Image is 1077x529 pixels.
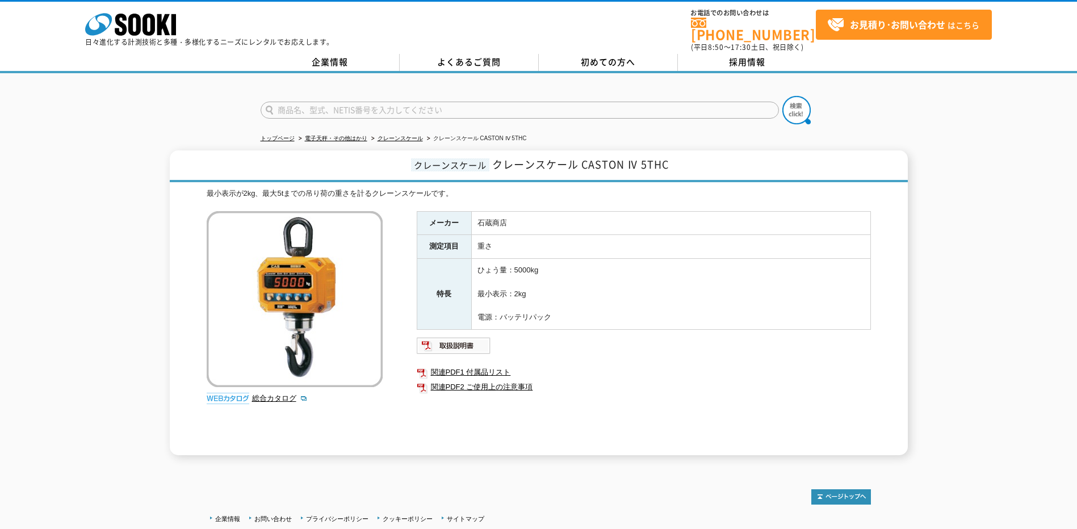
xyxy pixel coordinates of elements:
a: お問い合わせ [254,515,292,522]
img: 取扱説明書 [417,337,491,355]
a: 関連PDF2 ご使用上の注意事項 [417,380,871,394]
img: webカタログ [207,393,249,404]
th: メーカー [417,211,471,235]
span: 8:50 [708,42,724,52]
img: btn_search.png [782,96,811,124]
input: 商品名、型式、NETIS番号を入力してください [261,102,779,119]
a: クッキーポリシー [383,515,433,522]
td: 重さ [471,235,870,259]
a: 電子天秤・その他はかり [305,135,367,141]
a: 総合カタログ [252,394,308,402]
a: 採用情報 [678,54,817,71]
td: ひょう量：5000kg 最小表示：2kg 電源：バッテリパック [471,259,870,330]
th: 特長 [417,259,471,330]
a: 関連PDF1 付属品リスト [417,365,871,380]
td: 石蔵商店 [471,211,870,235]
a: お見積り･お問い合わせはこちら [816,10,992,40]
p: 日々進化する計測技術と多種・多様化するニーズにレンタルでお応えします。 [85,39,334,45]
span: お電話でのお問い合わせは [691,10,816,16]
span: 17:30 [731,42,751,52]
a: 取扱説明書 [417,344,491,352]
a: サイトマップ [447,515,484,522]
a: トップページ [261,135,295,141]
div: 最小表示が2kg、最大5tまでの吊り荷の重さを計るクレーンスケールです。 [207,188,871,200]
img: トップページへ [811,489,871,505]
strong: お見積り･お問い合わせ [850,18,945,31]
a: 企業情報 [261,54,400,71]
a: プライバシーポリシー [306,515,368,522]
span: はこちら [827,16,979,33]
img: クレーンスケール CASTON Ⅳ 5THC [207,211,383,387]
span: 初めての方へ [581,56,635,68]
span: (平日 ～ 土日、祝日除く) [691,42,803,52]
span: クレーンスケール [411,158,489,171]
a: 初めての方へ [539,54,678,71]
a: よくあるご質問 [400,54,539,71]
span: クレーンスケール CASTON Ⅳ 5THC [492,157,669,172]
a: [PHONE_NUMBER] [691,18,816,41]
li: クレーンスケール CASTON Ⅳ 5THC [425,133,527,145]
a: 企業情報 [215,515,240,522]
th: 測定項目 [417,235,471,259]
a: クレーンスケール [378,135,423,141]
